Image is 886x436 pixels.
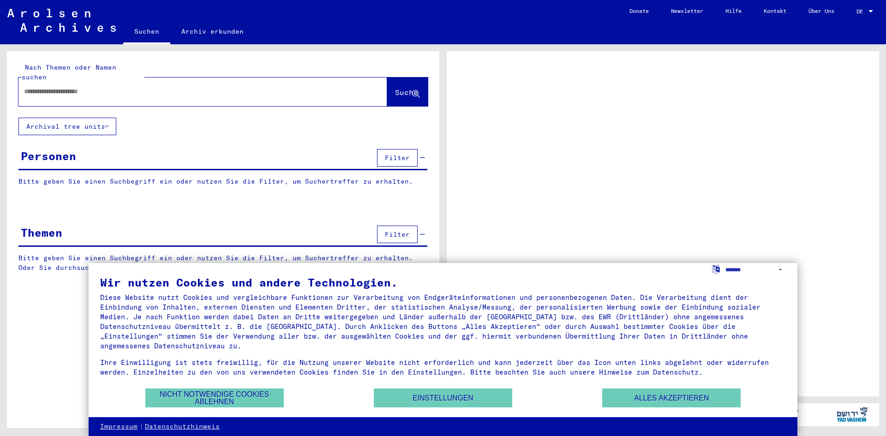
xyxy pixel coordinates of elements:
img: Arolsen_neg.svg [7,9,116,32]
div: Ihre Einwilligung ist stets freiwillig, für die Nutzung unserer Website nicht erforderlich und ka... [100,358,786,377]
button: Filter [377,149,418,167]
button: Archival tree units [18,118,116,135]
div: Wir nutzen Cookies und andere Technologien. [100,277,786,288]
button: Alles akzeptieren [602,388,741,407]
div: Diese Website nutzt Cookies und vergleichbare Funktionen zur Verarbeitung von Endgeräteinformatio... [100,293,786,351]
div: Personen [21,148,76,164]
button: Nicht notwendige Cookies ablehnen [145,388,284,407]
button: Suche [387,78,428,106]
a: Impressum [100,422,138,431]
a: Archiv erkunden [170,20,255,42]
span: Filter [385,154,410,162]
button: Filter [377,226,418,243]
select: Sprache auswählen [725,263,786,276]
span: DE [856,8,867,15]
span: Filter [385,230,410,239]
p: Bitte geben Sie einen Suchbegriff ein oder nutzen Sie die Filter, um Suchertreffer zu erhalten. O... [18,253,428,273]
span: Suche [395,88,418,97]
img: yv_logo.png [835,403,869,426]
button: Einstellungen [374,388,512,407]
a: Suchen [123,20,170,44]
p: Bitte geben Sie einen Suchbegriff ein oder nutzen Sie die Filter, um Suchertreffer zu erhalten. [18,177,427,186]
div: Themen [21,224,62,241]
a: Datenschutzhinweis [145,422,220,431]
mat-label: Nach Themen oder Namen suchen [22,63,116,81]
label: Sprache auswählen [711,264,721,273]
